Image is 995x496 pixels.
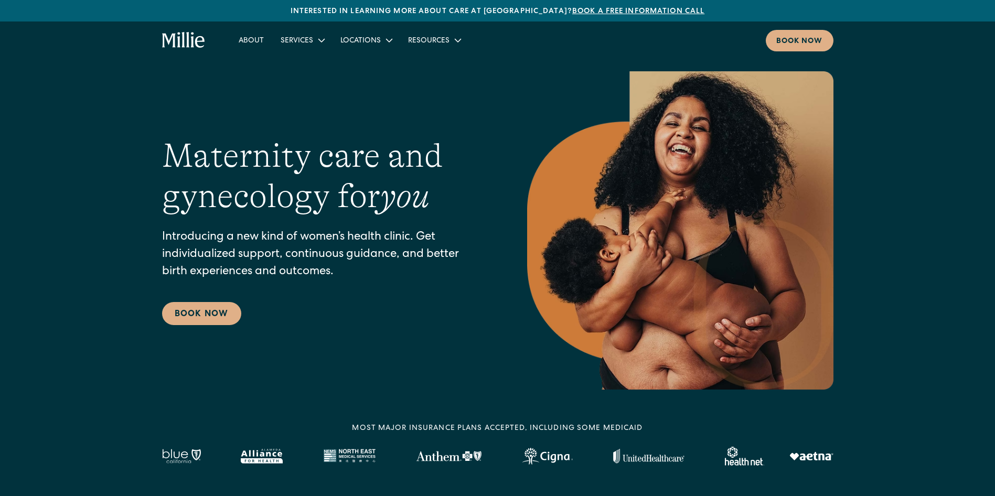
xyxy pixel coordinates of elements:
img: United Healthcare logo [613,449,684,463]
div: Resources [408,36,450,47]
img: Blue California logo [162,449,201,463]
h1: Maternity care and gynecology for [162,136,485,217]
img: Anthem Logo [416,451,482,461]
a: Book now [766,30,833,51]
a: Book a free information call [572,8,704,15]
a: home [162,32,206,49]
div: Book now [776,36,823,47]
img: North East Medical Services logo [323,449,376,463]
img: Aetna logo [789,452,833,460]
a: About [230,31,272,49]
img: Smiling mother with her baby in arms, celebrating body positivity and the nurturing bond of postp... [527,71,833,390]
img: Alameda Alliance logo [241,449,282,463]
img: Cigna logo [522,448,573,465]
div: Services [272,31,332,49]
div: Resources [400,31,468,49]
p: Introducing a new kind of women’s health clinic. Get individualized support, continuous guidance,... [162,229,485,281]
em: you [380,177,430,215]
div: Services [281,36,313,47]
div: Locations [340,36,381,47]
div: MOST MAJOR INSURANCE PLANS ACCEPTED, INCLUDING some MEDICAID [352,423,643,434]
a: Book Now [162,302,241,325]
div: Locations [332,31,400,49]
img: Healthnet logo [725,447,764,466]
